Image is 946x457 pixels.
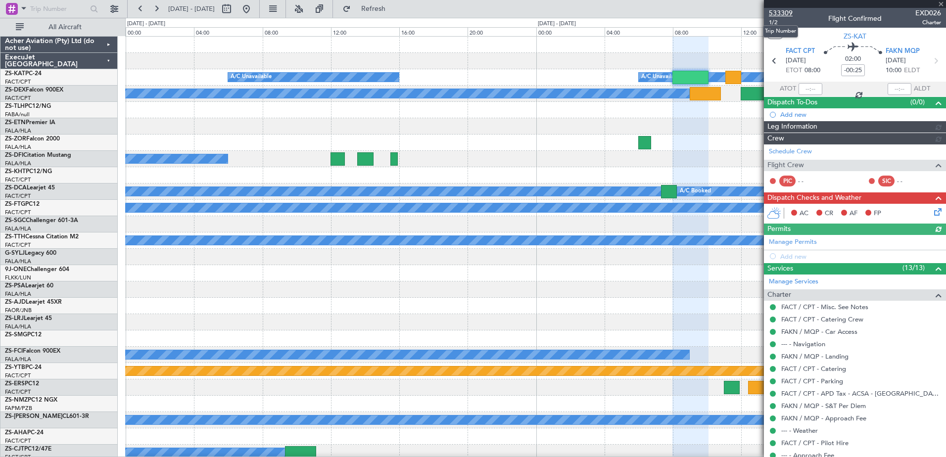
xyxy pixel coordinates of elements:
[5,103,25,109] span: ZS-TLH
[781,439,849,447] a: FACT / CPT - Pilot Hire
[5,136,60,142] a: ZS-ZORFalcon 2000
[781,377,843,385] a: FACT / CPT - Parking
[5,381,39,387] a: ZS-ERSPC12
[5,397,28,403] span: ZS-NMZ
[5,446,51,452] a: ZS-CJTPC12/47E
[804,66,820,76] span: 08:00
[5,71,42,77] a: ZS-KATPC-24
[5,209,31,216] a: FACT/CPT
[605,27,673,36] div: 04:00
[30,1,87,16] input: Trip Number
[5,430,27,436] span: ZS-AHA
[194,27,262,36] div: 04:00
[781,426,818,435] a: --- - Weather
[5,299,26,305] span: ZS-AJD
[263,27,331,36] div: 08:00
[5,267,27,273] span: 9J-ONE
[5,120,26,126] span: ZS-ETN
[781,414,866,422] a: FAKN / MQP - Approach Fee
[886,46,920,56] span: FAKN MQP
[5,316,52,321] a: ZS-LRJLearjet 45
[910,97,925,107] span: (0/0)
[11,19,107,35] button: All Aircraft
[168,4,215,13] span: [DATE] - [DATE]
[5,258,31,265] a: FALA/HLA
[5,365,42,370] a: ZS-YTBPC-24
[5,87,26,93] span: ZS-DEX
[5,169,52,175] a: ZS-KHTPC12/NG
[5,176,31,183] a: FACT/CPT
[5,250,25,256] span: G-SYLJ
[5,405,32,412] a: FAPM/PZB
[468,27,536,36] div: 20:00
[338,1,397,17] button: Refresh
[781,327,857,336] a: FAKN / MQP - Car Access
[5,323,31,330] a: FALA/HLA
[904,66,920,76] span: ELDT
[886,56,906,66] span: [DATE]
[781,340,825,348] a: --- - Navigation
[915,18,941,27] span: Charter
[886,66,901,76] span: 10:00
[231,70,272,85] div: A/C Unavailable
[786,46,815,56] span: FACT CPT
[5,94,31,102] a: FACT/CPT
[5,87,63,93] a: ZS-DEXFalcon 900EX
[5,388,31,396] a: FACT/CPT
[5,332,42,338] a: ZS-SMGPC12
[769,8,793,18] span: 533309
[5,218,26,224] span: ZS-SGC
[5,152,71,158] a: ZS-DFICitation Mustang
[5,111,30,118] a: FABA/null
[914,84,930,94] span: ALDT
[5,143,31,151] a: FALA/HLA
[5,316,24,321] span: ZS-LRJ
[5,185,27,191] span: ZS-DCA
[825,209,833,219] span: CR
[673,27,741,36] div: 08:00
[5,283,25,289] span: ZS-PSA
[767,263,793,274] span: Services
[781,303,868,311] a: FACT / CPT - Misc. See Notes
[5,136,26,142] span: ZS-ZOR
[767,192,861,204] span: Dispatch Checks and Weather
[5,225,31,232] a: FALA/HLA
[5,201,25,207] span: ZS-FTG
[800,209,808,219] span: AC
[26,24,104,31] span: All Aircraft
[781,315,863,323] a: FACT / CPT - Catering Crew
[5,365,25,370] span: ZS-YTB
[538,20,576,28] div: [DATE] - [DATE]
[915,8,941,18] span: EXD026
[5,283,53,289] a: ZS-PSALearjet 60
[786,66,802,76] span: ETOT
[5,71,25,77] span: ZS-KAT
[5,413,62,419] span: ZS-[PERSON_NAME]
[781,389,941,398] a: FACT / CPT - APD Tax - ACSA - [GEOGRAPHIC_DATA] International FACT / CPT
[5,348,23,354] span: ZS-FCI
[126,27,194,36] div: 00:00
[741,27,809,36] div: 12:00
[769,277,818,287] a: Manage Services
[5,290,31,298] a: FALA/HLA
[767,97,817,108] span: Dispatch To-Dos
[5,120,55,126] a: ZS-ETNPremier IA
[5,234,25,240] span: ZS-TTH
[5,299,62,305] a: ZS-AJDLearjet 45XR
[844,31,866,42] span: ZS-KAT
[5,372,31,379] a: FACT/CPT
[5,348,60,354] a: ZS-FCIFalcon 900EX
[641,70,682,85] div: A/C Unavailable
[5,185,55,191] a: ZS-DCALearjet 45
[680,184,711,199] div: A/C Booked
[5,218,78,224] a: ZS-SGCChallenger 601-3A
[5,397,57,403] a: ZS-NMZPC12 NGX
[5,356,31,363] a: FALA/HLA
[767,289,791,301] span: Charter
[780,84,796,94] span: ATOT
[828,13,882,24] div: Flight Confirmed
[5,446,24,452] span: ZS-CJT
[5,381,25,387] span: ZS-ERS
[845,54,861,64] span: 02:00
[5,160,31,167] a: FALA/HLA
